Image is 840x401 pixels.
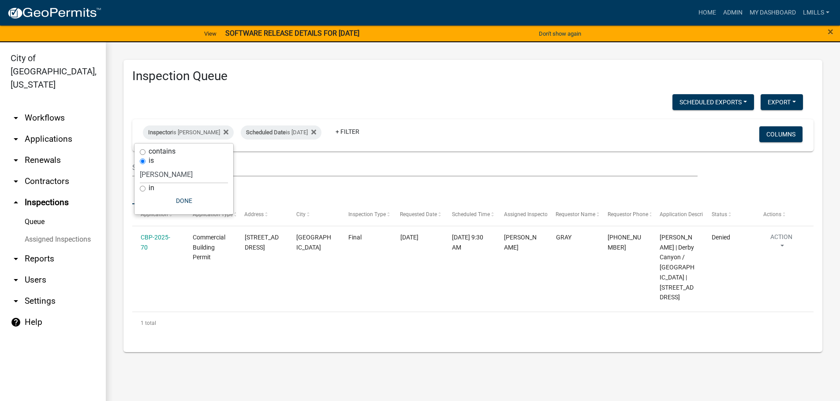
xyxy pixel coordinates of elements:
[755,204,807,225] datatable-header-cell: Actions
[763,232,799,254] button: Action
[288,204,340,225] datatable-header-cell: City
[340,204,392,225] datatable-header-cell: Inspection Type
[608,211,648,217] span: Requestor Phone
[245,234,279,251] span: 4014 E. 10TH STREET
[761,94,803,110] button: Export
[143,125,234,140] div: is [PERSON_NAME]
[759,126,803,142] button: Columns
[746,4,799,21] a: My Dashboard
[348,211,386,217] span: Inspection Type
[799,4,833,21] a: lmills
[608,234,641,251] span: 502-295-5610
[246,129,286,136] span: Scheduled Date
[132,158,698,177] input: Search for inspections
[149,157,154,164] label: is
[201,26,220,41] a: View
[660,234,694,301] span: Rachel Worley | Derby Canyon / Swig | 4014 E. 10TH STREET
[148,129,172,136] span: Inspector
[149,184,154,191] label: in
[245,211,264,217] span: Address
[236,204,288,225] datatable-header-cell: Address
[599,204,651,225] datatable-header-cell: Requestor Phone
[452,232,487,253] div: [DATE] 9:30 AM
[712,234,730,241] span: Denied
[695,4,720,21] a: Home
[11,254,21,264] i: arrow_drop_down
[11,113,21,123] i: arrow_drop_down
[11,275,21,285] i: arrow_drop_down
[452,211,490,217] span: Scheduled Time
[241,125,321,140] div: is [DATE]
[132,312,814,334] div: 1 total
[828,26,833,37] button: Close
[703,204,755,225] datatable-header-cell: Status
[556,211,596,217] span: Requestor Name
[400,211,437,217] span: Requested Date
[672,94,754,110] button: Scheduled Exports
[11,296,21,306] i: arrow_drop_down
[11,176,21,187] i: arrow_drop_down
[400,234,418,241] span: 09/09/2025
[296,211,306,217] span: City
[132,177,157,205] a: Data
[11,197,21,208] i: arrow_drop_up
[828,26,833,38] span: ×
[712,211,727,217] span: Status
[444,204,496,225] datatable-header-cell: Scheduled Time
[556,234,571,241] span: GRAY
[225,29,359,37] strong: SOFTWARE RELEASE DETAILS FOR [DATE]
[11,317,21,327] i: help
[504,234,537,251] span: larry wallace
[348,234,362,241] span: Final
[140,193,228,209] button: Done
[296,234,331,251] span: JEFFERSONVILLE
[329,124,366,140] a: + Filter
[392,204,444,225] datatable-header-cell: Requested Date
[132,69,814,84] h3: Inspection Queue
[535,26,585,41] button: Don't show again
[548,204,600,225] datatable-header-cell: Requestor Name
[11,134,21,144] i: arrow_drop_down
[651,204,703,225] datatable-header-cell: Application Description
[132,204,184,225] datatable-header-cell: Application
[496,204,548,225] datatable-header-cell: Assigned Inspector
[504,211,549,217] span: Assigned Inspector
[660,211,715,217] span: Application Description
[149,148,175,155] label: contains
[763,211,781,217] span: Actions
[720,4,746,21] a: Admin
[193,234,225,261] span: Commercial Building Permit
[11,155,21,166] i: arrow_drop_down
[141,234,170,251] a: CBP-2025-70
